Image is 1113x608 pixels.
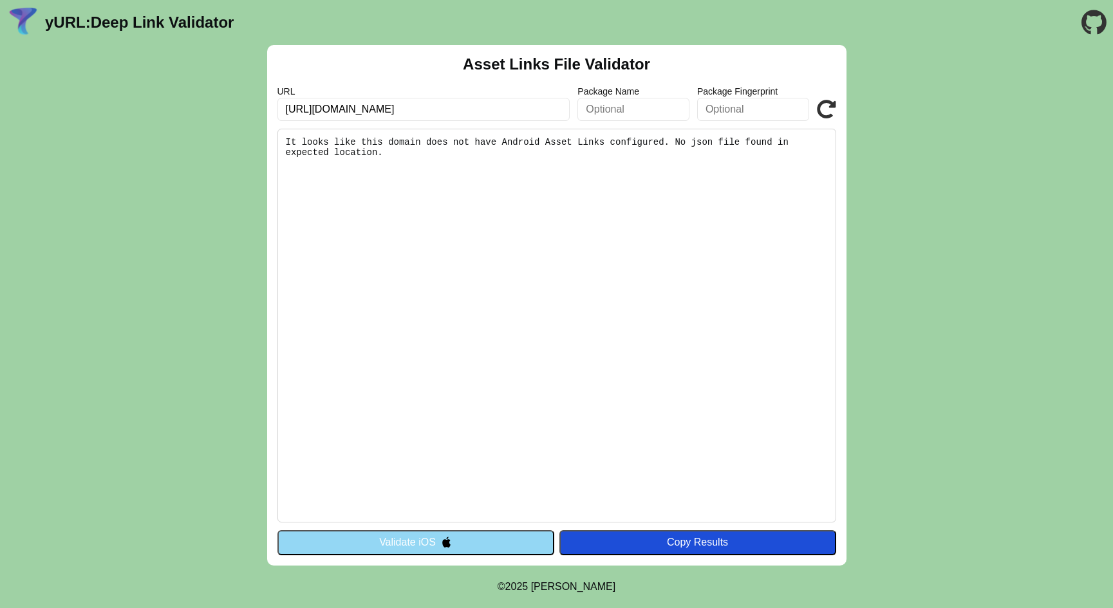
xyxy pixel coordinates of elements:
[277,86,570,97] label: URL
[577,98,689,121] input: Optional
[697,86,809,97] label: Package Fingerprint
[577,86,689,97] label: Package Name
[277,98,570,121] input: Required
[6,6,40,39] img: yURL Logo
[531,581,616,592] a: Michael Ibragimchayev's Personal Site
[559,530,836,555] button: Copy Results
[566,537,830,548] div: Copy Results
[277,530,554,555] button: Validate iOS
[441,537,452,548] img: appleIcon.svg
[277,129,836,522] pre: It looks like this domain does not have Android Asset Links configured. No json file found in exp...
[498,566,615,608] footer: ©
[45,14,234,32] a: yURL:Deep Link Validator
[505,581,528,592] span: 2025
[697,98,809,121] input: Optional
[463,55,650,73] h2: Asset Links File Validator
